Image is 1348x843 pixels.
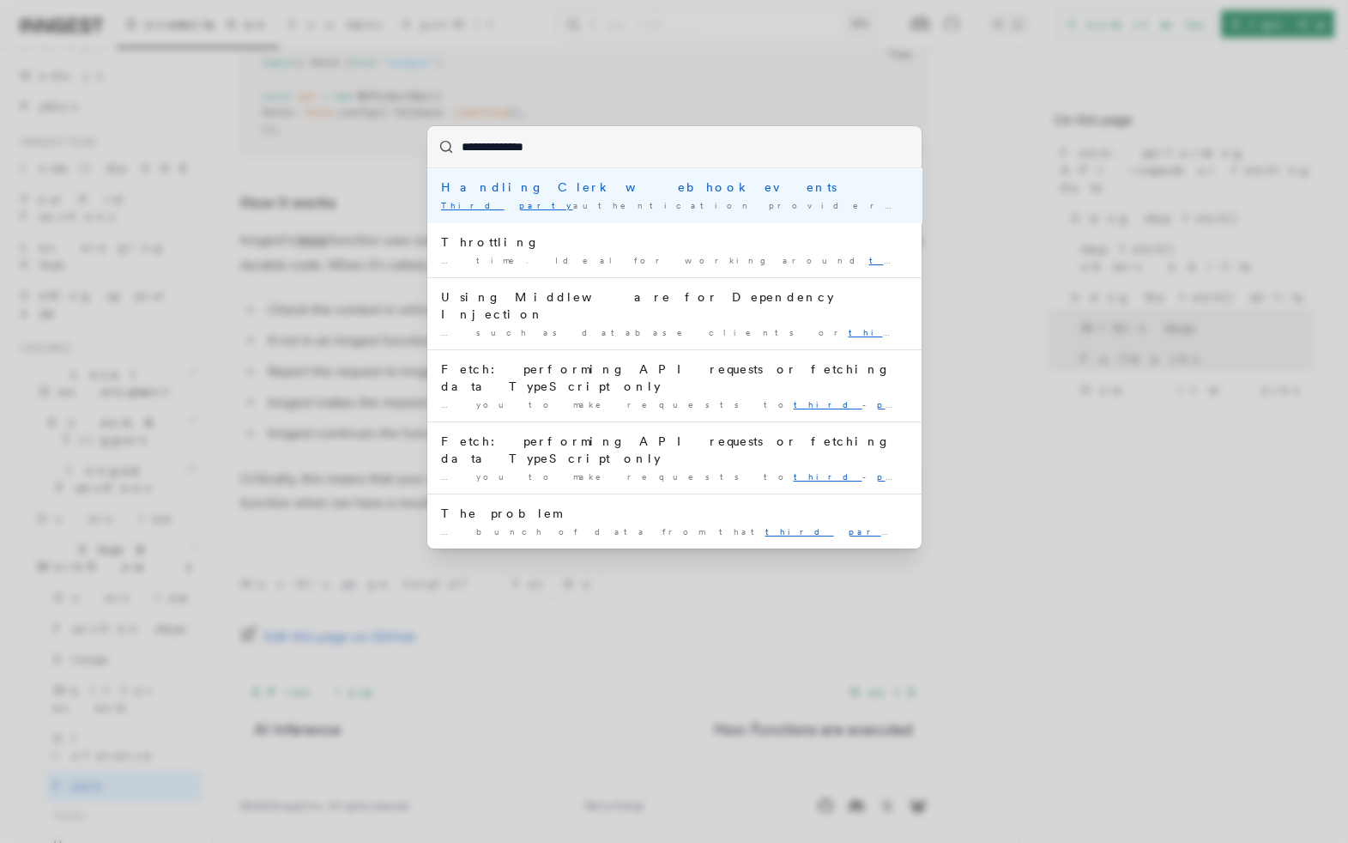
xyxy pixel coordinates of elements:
[441,200,505,210] mark: Third
[441,288,908,323] div: Using Middleware for Dependency Injection
[849,526,902,537] mark: party
[519,200,573,210] mark: party
[441,199,908,212] div: authentication providers like Clerk are a fantastic …
[441,326,908,339] div: … such as database clients or - libraries. The following …
[441,470,908,483] div: … you to make requests to - APIs or …
[441,398,908,411] div: … you to make requests to - APIs or …
[441,433,908,467] div: Fetch: performing API requests or fetching data TypeScript only
[441,361,908,395] div: Fetch: performing API requests or fetching data TypeScript only
[441,525,908,538] div: … bunch of data from that . The …
[877,399,931,409] mark: party
[441,179,908,196] div: Handling Clerk webhook events
[441,233,908,251] div: Throttling
[441,505,908,522] div: The problem
[441,254,908,267] div: … time. Ideal for working around - API rate limits.
[765,526,834,537] mark: third
[794,399,862,409] mark: third
[877,471,931,482] mark: party
[794,471,862,482] mark: third
[869,255,938,265] mark: third
[849,327,917,337] mark: third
